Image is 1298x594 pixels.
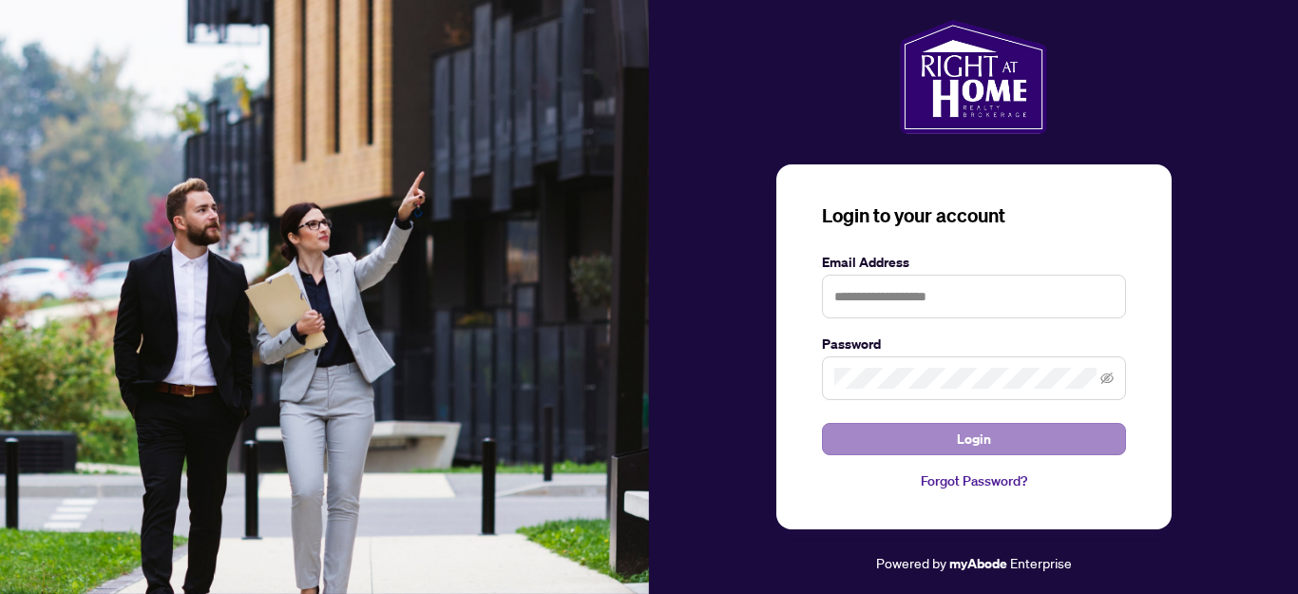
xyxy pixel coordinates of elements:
[822,202,1126,229] h3: Login to your account
[1010,554,1072,571] span: Enterprise
[822,252,1126,273] label: Email Address
[822,423,1126,455] button: Login
[876,554,946,571] span: Powered by
[900,20,1047,134] img: ma-logo
[957,424,991,454] span: Login
[1100,372,1114,385] span: eye-invisible
[822,470,1126,491] a: Forgot Password?
[822,334,1126,354] label: Password
[949,553,1007,574] a: myAbode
